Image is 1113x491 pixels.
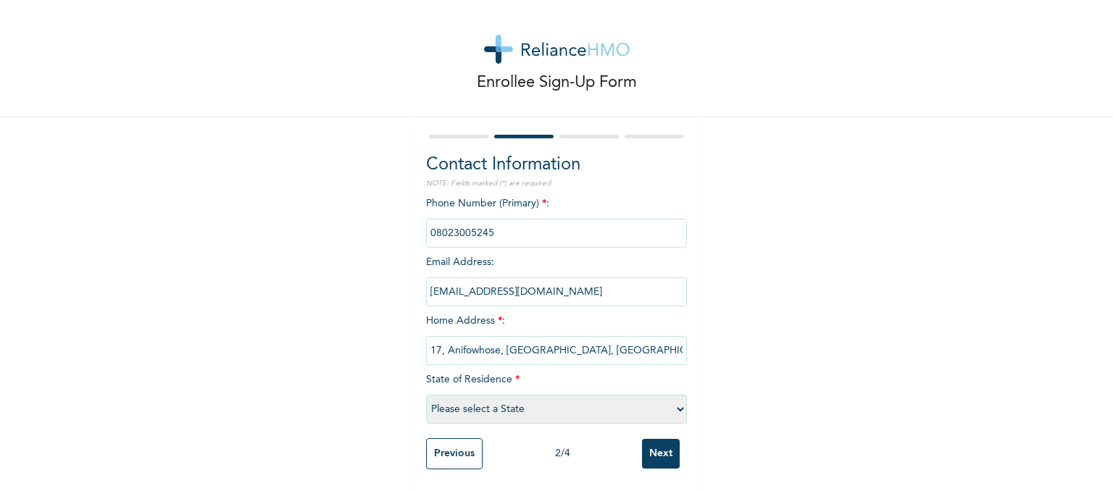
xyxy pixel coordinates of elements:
[426,219,687,248] input: Enter Primary Phone Number
[426,257,687,297] span: Email Address :
[426,316,687,356] span: Home Address :
[426,277,687,306] input: Enter email Address
[426,438,483,469] input: Previous
[483,446,642,461] div: 2 / 4
[426,374,687,414] span: State of Residence
[477,71,637,95] p: Enrollee Sign-Up Form
[426,198,687,238] span: Phone Number (Primary) :
[426,152,687,178] h2: Contact Information
[426,336,687,365] input: Enter home address
[426,178,687,189] p: NOTE: Fields marked (*) are required
[642,439,680,469] input: Next
[484,35,630,64] img: logo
